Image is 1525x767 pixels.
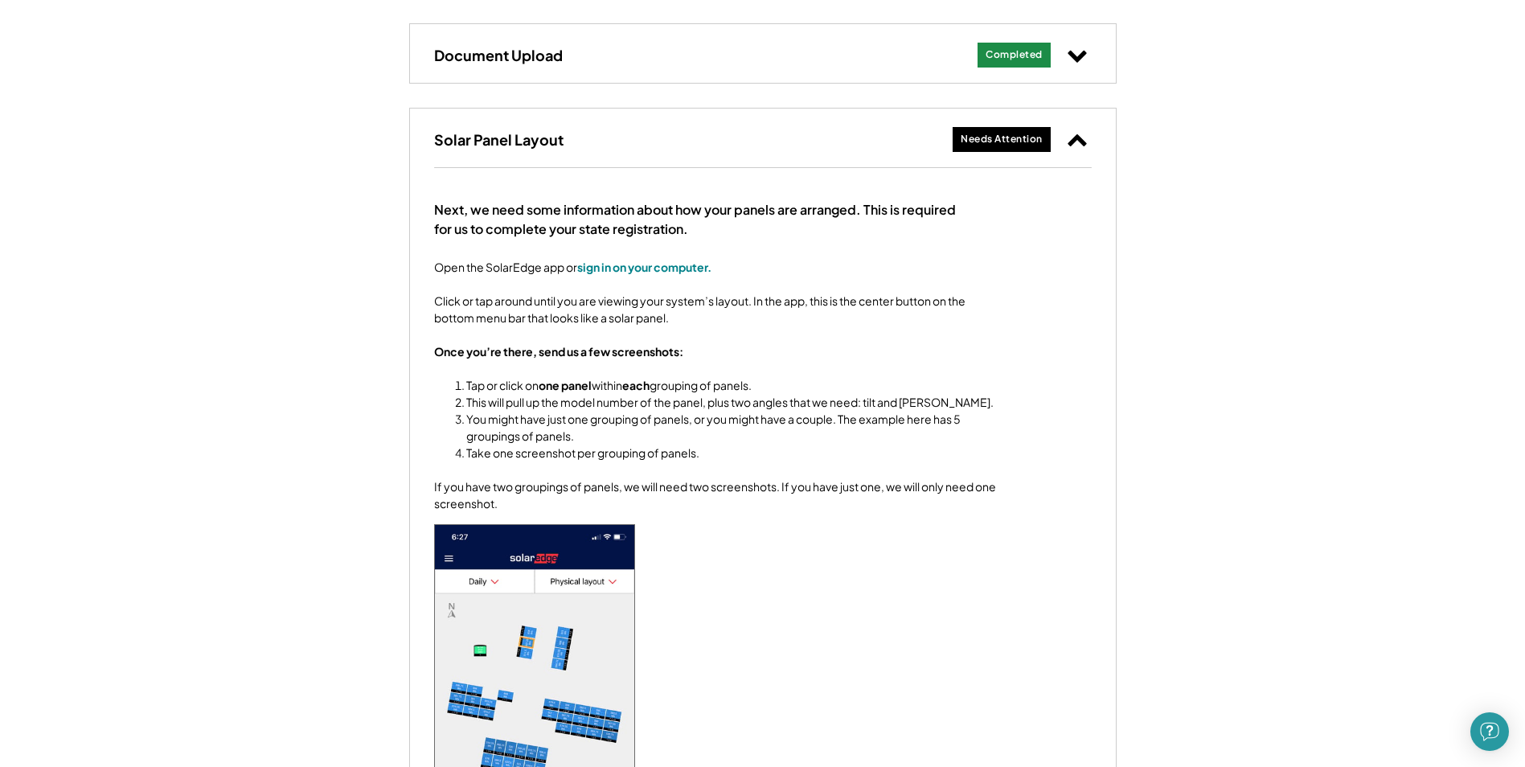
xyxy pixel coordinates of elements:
h3: Document Upload [434,46,563,64]
strong: one panel [539,378,592,392]
h3: Solar Panel Layout [434,130,564,149]
strong: Once you’re there, send us a few screenshots: [434,344,683,359]
strong: each [622,378,650,392]
div: Completed [986,48,1043,62]
li: Take one screenshot per grouping of panels. [466,445,997,461]
a: sign in on your computer. [577,260,711,274]
li: This will pull up the model number of the panel, plus two angles that we need: tilt and [PERSON_N... [466,394,997,411]
li: Tap or click on within grouping of panels. [466,377,997,394]
li: You might have just one grouping of panels, or you might have a couple. The example here has 5 gr... [466,411,997,445]
div: Open the SolarEdge app or Click or tap around until you are viewing your system’s layout. In the ... [434,259,997,512]
div: Needs Attention [961,133,1043,146]
div: Next, we need some information about how your panels are arranged. This is required for us to com... [434,200,957,239]
div: Open Intercom Messenger [1470,712,1509,751]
